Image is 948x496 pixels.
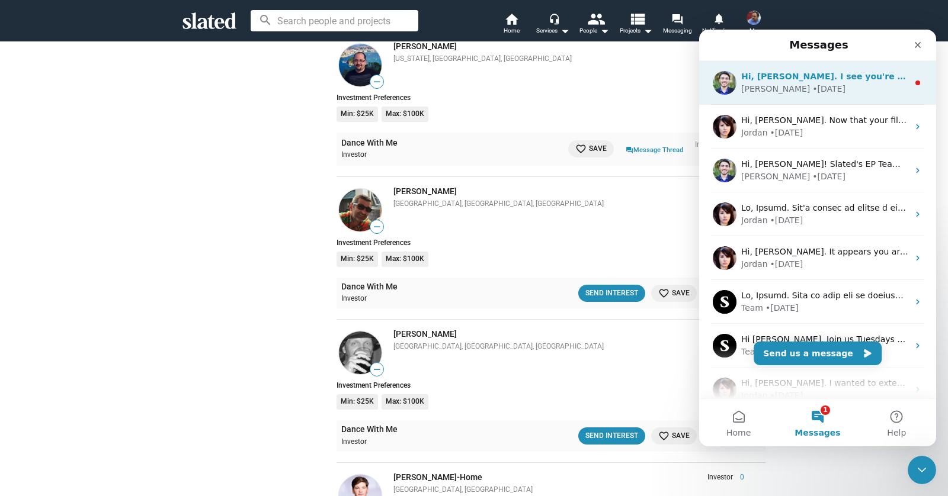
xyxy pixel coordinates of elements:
a: Fred Studier [337,329,384,376]
li: Max: $100K [382,394,428,410]
a: [PERSON_NAME] [393,41,457,51]
img: Profile image for Jordan [14,348,37,372]
li: Max: $100K [382,107,428,122]
button: Send Interest [578,427,645,445]
a: Dance With Me [341,281,398,292]
a: Home [491,12,532,38]
a: [PERSON_NAME]-Home [393,472,482,482]
mat-icon: question_answer [626,145,633,155]
span: Messaging [663,24,692,38]
button: Messages [79,369,158,417]
a: Message Thread [626,143,683,155]
mat-icon: headset_mic [549,13,559,24]
li: Min: $25K [337,394,378,410]
div: • [DATE] [71,228,104,241]
button: Robert DiGregorio JrMe [739,8,768,39]
button: People [574,12,615,38]
button: Help [158,369,237,417]
div: Investment Preferences [337,381,766,389]
div: Investment Preferences [337,94,766,102]
div: [GEOGRAPHIC_DATA], [GEOGRAPHIC_DATA] [393,485,744,495]
div: Send Interest [585,430,638,442]
li: Min: $25K [337,107,378,122]
mat-icon: forum [671,13,683,24]
iframe: Intercom live chat [908,456,936,484]
span: 0 [733,473,744,482]
div: [US_STATE], [GEOGRAPHIC_DATA], [GEOGRAPHIC_DATA] [393,54,744,64]
mat-icon: arrow_drop_down [558,24,572,38]
li: Min: $25K [337,252,378,267]
img: Dennis Hefter [339,189,382,231]
input: Search people and projects [251,10,418,31]
a: Notifications [698,12,739,38]
mat-icon: view_list [629,10,646,27]
div: Investor [341,437,483,447]
div: [GEOGRAPHIC_DATA], [GEOGRAPHIC_DATA], [GEOGRAPHIC_DATA] [393,199,744,209]
a: Dance With Me [341,424,398,435]
span: Me [750,24,758,38]
mat-icon: favorite_border [658,288,670,299]
a: Messaging [656,12,698,38]
div: • [DATE] [66,272,100,285]
a: [PERSON_NAME] [393,186,457,196]
span: Home [504,24,520,38]
img: Profile image for Jordan [14,217,37,240]
span: — [370,76,383,88]
img: Profile image for Jordan [14,173,37,197]
mat-icon: people [587,10,604,27]
iframe: Intercom live chat [699,30,936,446]
div: [PERSON_NAME] [42,141,111,153]
div: Investment Preferences [337,239,766,247]
div: Jordan [42,228,69,241]
div: Investor [341,294,483,304]
span: Help [188,399,207,407]
img: Eric Gleit [339,44,382,86]
span: — [370,364,383,375]
div: [GEOGRAPHIC_DATA], [GEOGRAPHIC_DATA], [GEOGRAPHIC_DATA] [393,342,744,352]
img: Profile image for Team [14,260,37,284]
span: Save [658,430,690,442]
div: People [579,24,609,38]
a: Dennis Hefter [337,186,384,234]
span: Projects [620,24,652,38]
button: Send Interest [578,285,645,302]
button: Send us a message [55,312,182,336]
span: Investor [707,473,733,482]
span: Home [27,399,52,407]
mat-icon: arrow_drop_down [597,24,611,38]
a: Dance With Me [341,137,398,149]
div: Jordan [42,360,69,372]
div: Team [42,316,64,328]
div: Jordan [42,97,69,109]
span: Notifications [702,24,735,38]
a: Eric Gleit [337,41,384,89]
div: • [DATE] [71,97,104,109]
div: Jordan [42,185,69,197]
img: Fred Studier [339,331,382,374]
div: • [DATE] [113,141,146,153]
span: Save [575,143,607,155]
div: Investor [341,150,558,160]
img: Profile image for Mitchell [14,129,37,153]
img: Robert DiGregorio Jr [747,11,761,25]
button: Save [651,427,697,445]
button: Projects [615,12,656,38]
mat-icon: notifications [713,12,724,24]
div: • [DATE] [71,360,104,372]
div: Send Interest [585,287,638,299]
mat-icon: favorite_border [575,143,587,154]
span: — [370,221,383,233]
span: Save [658,287,690,299]
mat-icon: arrow_drop_down [640,24,655,38]
img: Profile image for Team [14,304,37,328]
div: Team [42,272,64,285]
button: Save [651,285,697,302]
div: Interest Sent [695,140,735,150]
